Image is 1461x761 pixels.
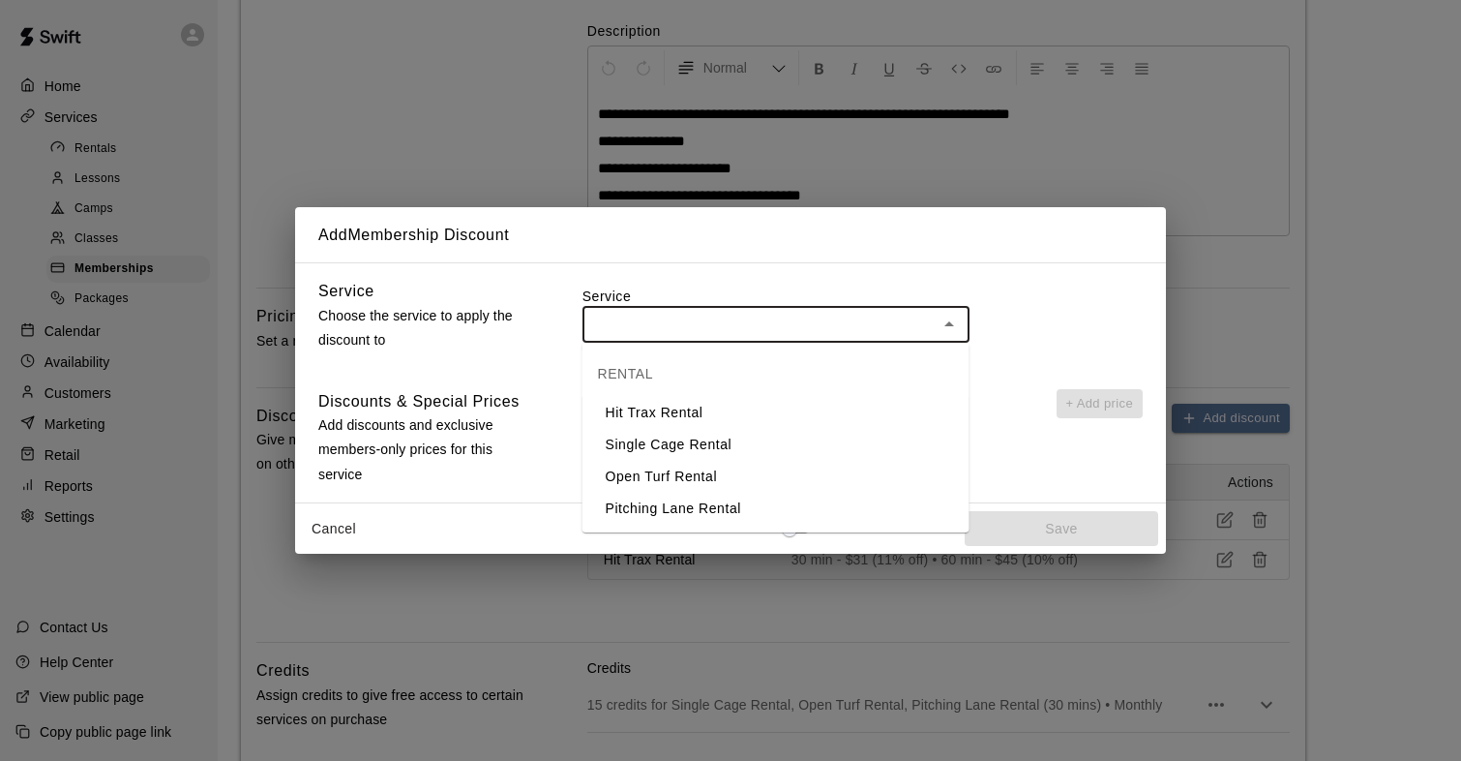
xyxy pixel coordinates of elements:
[582,287,1143,306] label: Service
[582,397,969,429] li: Hit Trax Rental
[318,389,520,414] h6: Discounts & Special Prices
[582,350,969,397] div: RENTAL
[582,493,969,525] li: Pitching Lane Rental
[318,304,533,352] p: Choose the service to apply the discount to
[303,511,365,547] button: Cancel
[936,311,963,338] button: Close
[318,413,533,487] p: Add discounts and exclusive members-only prices for this service
[582,429,969,461] li: Single Cage Rental
[295,207,1166,263] h2: Add Membership Discount
[582,461,969,493] li: Open Turf Rental
[318,279,374,304] h6: Service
